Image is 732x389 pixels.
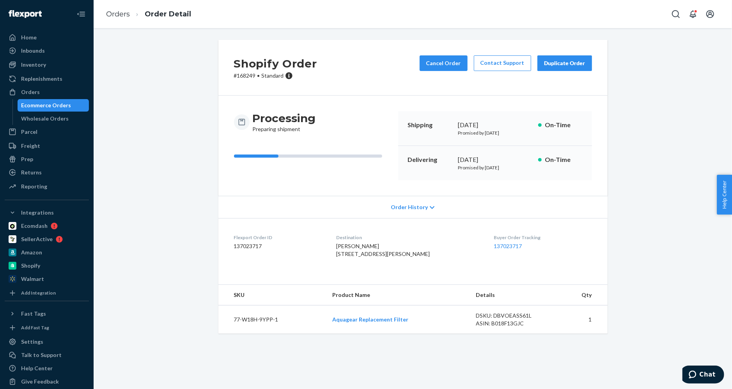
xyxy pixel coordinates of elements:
[21,183,47,190] div: Reporting
[21,115,69,123] div: Wholesale Orders
[5,126,89,138] a: Parcel
[18,112,89,125] a: Wholesale Orders
[5,246,89,259] a: Amazon
[5,59,89,71] a: Inventory
[5,259,89,272] a: Shopify
[494,234,592,241] dt: Buyer Order Tracking
[5,31,89,44] a: Home
[234,234,324,241] dt: Flexport Order ID
[21,378,59,385] div: Give Feedback
[234,242,324,250] dd: 137023717
[145,10,191,18] a: Order Detail
[21,222,48,230] div: Ecomdash
[21,75,62,83] div: Replenishments
[408,155,452,164] p: Delivering
[668,6,684,22] button: Open Search Box
[218,306,326,334] td: 77-W18H-9YPP-1
[5,233,89,245] a: SellerActive
[458,121,532,130] div: [DATE]
[494,243,522,249] a: 137023717
[21,262,40,270] div: Shopify
[21,61,46,69] div: Inventory
[332,316,408,323] a: Aquagear Replacement Filter
[545,121,583,130] p: On-Time
[21,209,54,217] div: Integrations
[21,235,53,243] div: SellerActive
[234,72,317,80] p: # 168249
[5,86,89,98] a: Orders
[21,310,46,318] div: Fast Tags
[5,362,89,375] a: Help Center
[21,351,62,359] div: Talk to Support
[5,180,89,193] a: Reporting
[5,206,89,219] button: Integrations
[555,285,607,306] th: Qty
[545,155,583,164] p: On-Time
[5,73,89,85] a: Replenishments
[5,349,89,361] button: Talk to Support
[21,88,40,96] div: Orders
[5,273,89,285] a: Walmart
[336,234,481,241] dt: Destination
[408,121,452,130] p: Shipping
[326,285,470,306] th: Product Name
[21,324,49,331] div: Add Fast Tag
[5,336,89,348] a: Settings
[21,290,56,296] div: Add Integration
[5,323,89,332] a: Add Fast Tag
[5,220,89,232] a: Ecomdash
[21,155,33,163] div: Prep
[21,34,37,41] div: Home
[257,72,260,79] span: •
[21,128,37,136] div: Parcel
[5,140,89,152] a: Freight
[253,111,316,133] div: Preparing shipment
[21,249,42,256] div: Amazon
[21,142,40,150] div: Freight
[555,306,607,334] td: 1
[470,285,556,306] th: Details
[18,99,89,112] a: Ecommerce Orders
[685,6,701,22] button: Open notifications
[21,338,43,346] div: Settings
[702,6,718,22] button: Open account menu
[458,155,532,164] div: [DATE]
[218,285,326,306] th: SKU
[458,164,532,171] p: Promised by [DATE]
[21,169,42,176] div: Returns
[21,364,53,372] div: Help Center
[544,59,585,67] div: Duplicate Order
[9,10,42,18] img: Flexport logo
[100,3,197,26] ol: breadcrumbs
[420,55,468,71] button: Cancel Order
[5,288,89,298] a: Add Integration
[476,320,549,327] div: ASIN: B018F13GJC
[106,10,130,18] a: Orders
[73,6,89,22] button: Close Navigation
[21,47,45,55] div: Inbounds
[5,307,89,320] button: Fast Tags
[537,55,592,71] button: Duplicate Order
[474,55,531,71] a: Contact Support
[234,55,317,72] h2: Shopify Order
[5,153,89,165] a: Prep
[262,72,284,79] span: Standard
[5,166,89,179] a: Returns
[458,130,532,136] p: Promised by [DATE]
[5,44,89,57] a: Inbounds
[336,243,430,257] span: [PERSON_NAME] [STREET_ADDRESS][PERSON_NAME]
[476,312,549,320] div: DSKU: DBVOEASS61L
[253,111,316,125] h3: Processing
[21,101,71,109] div: Ecommerce Orders
[682,366,724,385] iframe: Opens a widget where you can chat to one of our agents
[21,275,44,283] div: Walmart
[5,375,89,388] button: Give Feedback
[717,175,732,215] button: Help Center
[391,203,428,211] span: Order History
